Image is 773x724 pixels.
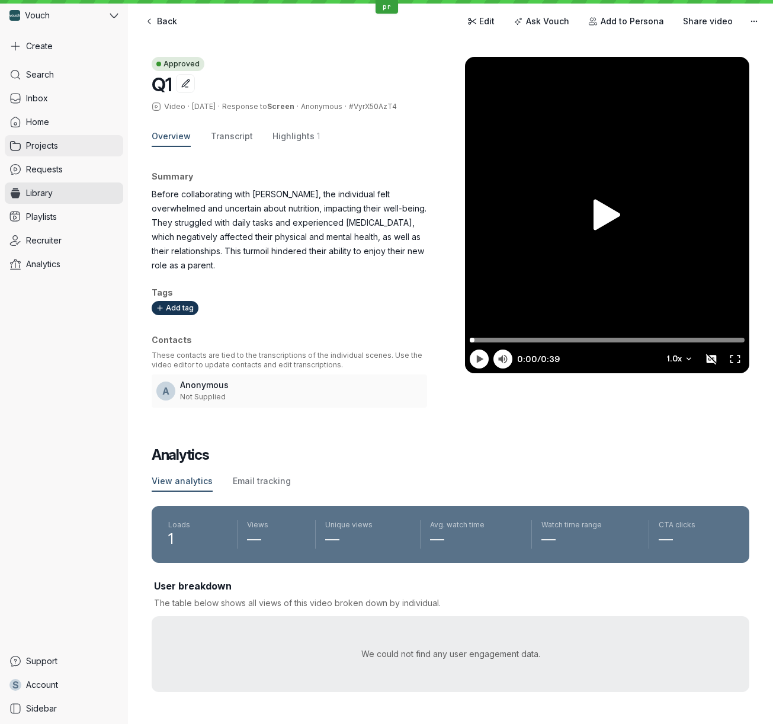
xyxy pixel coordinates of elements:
[152,187,427,273] p: Before collaborating with [PERSON_NAME], the individual felt overwhelmed and uncertain about nutr...
[26,655,57,667] span: Support
[5,651,123,672] a: Support
[12,679,19,691] span: S
[26,679,58,691] span: Account
[26,140,58,152] span: Projects
[154,597,747,609] p: The table below shows all views of this video broken down by individual.
[659,530,733,549] span: —
[526,15,569,27] span: Ask Vouch
[5,254,123,275] a: Analytics
[26,211,57,223] span: Playlists
[745,12,764,31] button: More actions
[581,12,671,31] button: Add to Persona
[342,102,349,111] span: ·
[152,351,427,370] p: These contacts are tied to the transcriptions of the individual scenes. Use the video editor to u...
[460,12,502,31] a: Edit
[541,530,639,549] span: —
[5,698,123,719] a: Sidebar
[506,12,576,31] button: Ask Vouch
[601,15,664,27] span: Add to Persona
[152,171,193,181] span: Summary
[26,92,48,104] span: Inbox
[267,102,294,111] a: Screen
[233,475,291,487] span: Email tracking
[430,520,522,530] span: Avg. watch time
[659,520,733,530] span: CTA clicks
[361,648,540,660] div: We could not find any user engagement data.
[294,102,301,111] span: ·
[5,182,123,204] a: Library
[222,102,294,111] span: Response to
[5,5,107,26] div: Vouch
[137,12,184,31] a: Back
[247,520,306,530] span: Views
[430,530,522,549] span: —
[541,520,639,530] span: Watch time range
[26,235,62,246] span: Recruiter
[676,12,740,31] button: Share video
[325,530,410,549] span: —
[9,10,20,21] img: Vouch avatar
[152,287,173,297] span: Tags
[26,164,63,175] span: Requests
[5,111,123,133] a: Home
[5,159,123,180] a: Requests
[152,57,204,71] button: Approved
[185,102,192,111] span: ·
[176,74,195,93] button: Edit title
[192,102,216,111] span: [DATE]
[26,40,53,52] span: Create
[26,187,53,199] span: Library
[26,258,60,270] span: Analytics
[26,116,49,128] span: Home
[301,102,342,111] span: Anonymous
[152,301,198,315] button: Add tag
[152,73,171,96] span: Q1
[272,130,315,142] span: Highlights
[349,102,397,111] span: #VyrX50AzT4
[162,385,169,397] span: A
[152,335,192,345] span: Contacts
[683,15,733,27] span: Share video
[180,379,422,391] h3: Anonymous
[5,230,123,251] a: Recruiter
[317,130,320,142] span: 1
[26,69,54,81] span: Search
[5,36,123,57] button: Create
[325,520,410,530] span: Unique views
[247,530,306,549] span: —
[168,520,227,530] span: Loads
[211,130,253,142] span: Transcript
[25,9,50,21] span: Vouch
[5,135,123,156] a: Projects
[216,102,222,111] span: ·
[152,130,191,142] span: Overview
[5,674,123,696] a: SAccount
[168,530,227,549] span: 1
[152,475,213,487] span: View analytics
[152,446,749,464] h2: Analytics
[5,88,123,109] a: Inbox
[154,579,747,592] h3: User breakdown
[26,703,57,715] span: Sidebar
[5,206,123,228] a: Playlists
[5,5,123,26] button: Vouch avatarVouch
[180,392,226,401] span: Not Supplied
[5,64,123,85] a: Search
[164,102,185,111] span: Video
[157,15,177,27] span: Back
[479,15,495,27] span: Edit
